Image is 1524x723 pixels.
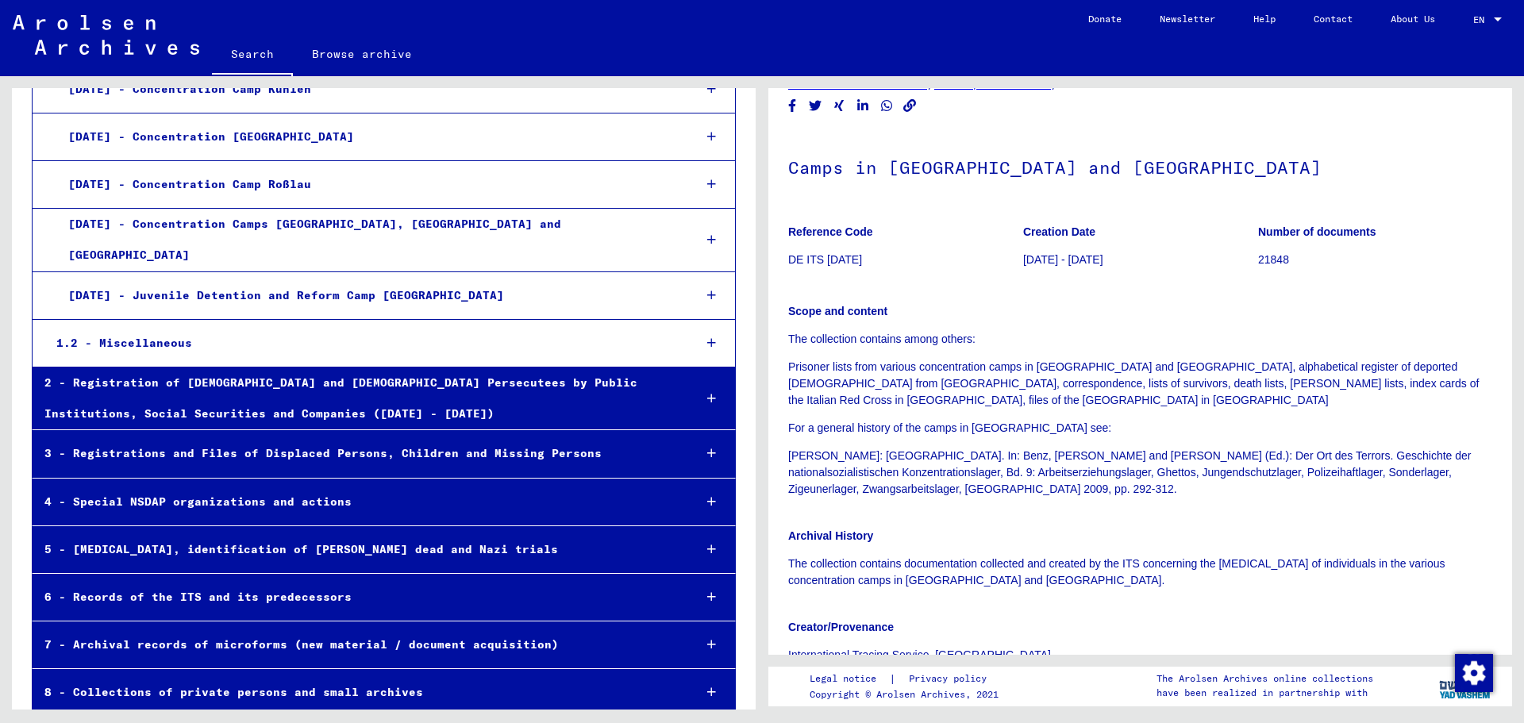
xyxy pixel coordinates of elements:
[896,671,1006,687] a: Privacy policy
[810,687,1006,702] p: Copyright © Arolsen Archives, 2021
[788,359,1492,409] p: Prisoner lists from various concentration camps in [GEOGRAPHIC_DATA] and [GEOGRAPHIC_DATA], alpha...
[1473,14,1491,25] span: EN
[56,169,681,200] div: [DATE] - Concentration Camp Roßlau
[810,671,1006,687] div: |
[56,280,681,311] div: [DATE] - Juvenile Detention and Reform Camp [GEOGRAPHIC_DATA]
[33,677,681,708] div: 8 - Collections of private persons and small archives
[56,121,681,152] div: [DATE] - Concentration [GEOGRAPHIC_DATA]
[1156,671,1373,686] p: The Arolsen Archives online collections
[831,96,848,116] button: Share on Xing
[788,225,873,238] b: Reference Code
[810,671,889,687] a: Legal notice
[56,209,681,271] div: [DATE] - Concentration Camps [GEOGRAPHIC_DATA], [GEOGRAPHIC_DATA] and [GEOGRAPHIC_DATA]
[855,96,872,116] button: Share on LinkedIn
[33,438,681,469] div: 3 - Registrations and Files of Displaced Persons, Children and Missing Persons
[788,621,894,633] b: Creator/Provenance
[44,328,681,359] div: 1.2 - Miscellaneous
[1023,225,1095,238] b: Creation Date
[1023,252,1257,268] p: [DATE] - [DATE]
[807,96,824,116] button: Share on Twitter
[56,74,681,105] div: [DATE] - Concentration Camp Kuhlen
[293,35,431,73] a: Browse archive
[788,305,887,317] b: Scope and content
[33,534,681,565] div: 5 - [MEDICAL_DATA], identification of [PERSON_NAME] dead and Nazi trials
[788,556,1492,589] p: The collection contains documentation collected and created by the ITS concerning the [MEDICAL_DA...
[784,96,801,116] button: Share on Facebook
[33,629,681,660] div: 7 - Archival records of microforms (new material / document acquisition)
[788,131,1492,201] h1: Camps in [GEOGRAPHIC_DATA] and [GEOGRAPHIC_DATA]
[788,420,1492,436] p: For a general history of the camps in [GEOGRAPHIC_DATA] see:
[212,35,293,76] a: Search
[1156,686,1373,700] p: have been realized in partnership with
[788,448,1492,498] p: [PERSON_NAME]: [GEOGRAPHIC_DATA]. In: Benz, [PERSON_NAME] and [PERSON_NAME] (Ed.): Der Ort des Te...
[788,252,1022,268] p: DE ITS [DATE]
[902,96,918,116] button: Copy link
[1258,252,1492,268] p: 21848
[1455,654,1493,692] img: Change consent
[1258,225,1376,238] b: Number of documents
[1436,666,1495,706] img: yv_logo.png
[788,331,1492,348] p: The collection contains among others:
[33,486,681,517] div: 4 - Special NSDAP organizations and actions
[33,367,681,429] div: 2 - Registration of [DEMOGRAPHIC_DATA] and [DEMOGRAPHIC_DATA] Persecutees by Public Institutions,...
[33,582,681,613] div: 6 - Records of the ITS and its predecessors
[13,15,199,55] img: Arolsen_neg.svg
[879,96,895,116] button: Share on WhatsApp
[788,647,1492,663] p: International Tracing Service, [GEOGRAPHIC_DATA]
[788,529,873,542] b: Archival History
